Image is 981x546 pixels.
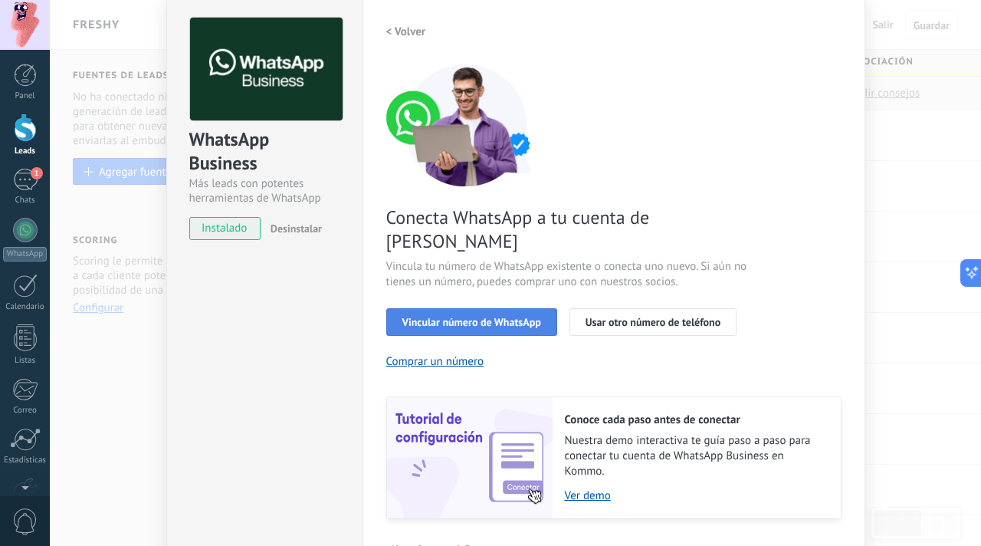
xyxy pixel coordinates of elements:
[386,18,426,45] button: < Volver
[565,488,825,503] a: Ver demo
[565,433,825,479] span: Nuestra demo interactiva te guía paso a paso para conectar tu cuenta de WhatsApp Business en Kommo.
[569,308,737,336] button: Usar otro número de teléfono
[565,413,825,427] h2: Conoce cada paso antes de conectar
[586,317,720,327] span: Usar otro número de teléfono
[271,222,322,235] span: Desinstalar
[190,217,260,240] span: instalado
[386,259,751,290] span: Vincula tu número de WhatsApp existente o conecta uno nuevo. Si aún no tienes un número, puedes c...
[3,406,48,416] div: Correo
[189,127,340,176] div: WhatsApp Business
[3,196,48,206] div: Chats
[31,167,43,179] span: 1
[386,308,557,336] button: Vincular número de WhatsApp
[386,25,426,39] h2: < Volver
[3,356,48,366] div: Listas
[386,206,751,253] span: Conecta WhatsApp a tu cuenta de [PERSON_NAME]
[189,176,340,206] div: Más leads con potentes herramientas de WhatsApp
[3,91,48,101] div: Panel
[3,456,48,465] div: Estadísticas
[386,64,547,186] img: connect number
[402,317,541,327] span: Vincular número de WhatsApp
[264,217,322,240] button: Desinstalar
[3,146,48,156] div: Leads
[190,18,343,121] img: logo_main.png
[386,354,484,369] button: Comprar un número
[3,247,47,261] div: WhatsApp
[3,302,48,312] div: Calendario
